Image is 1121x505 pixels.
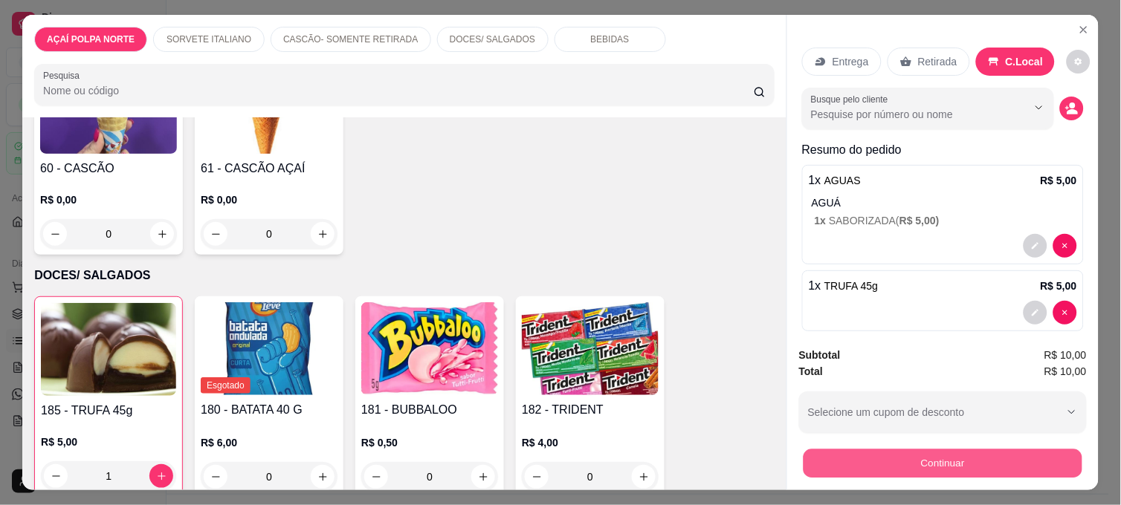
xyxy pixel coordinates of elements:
[1067,50,1091,74] button: decrease-product-quantity
[815,215,829,227] span: 1 x
[44,464,68,488] button: decrease-product-quantity
[1024,301,1047,325] button: decrease-product-quantity
[1044,363,1087,379] span: R$ 10,00
[1027,96,1051,120] button: Show suggestions
[799,391,1087,433] button: Selecione um cupom de desconto
[815,213,1077,228] p: SABORIZADA (
[167,33,251,45] p: SORVETE ITALIANO
[824,280,878,292] span: TRUFA 45g
[43,69,85,82] label: Pesquisa
[1053,234,1077,258] button: decrease-product-quantity
[1024,234,1047,258] button: decrease-product-quantity
[591,33,630,45] p: BEBIDAS
[40,160,177,177] h4: 60 - CASCÃO
[899,215,940,227] span: R$ 5,00 )
[34,267,775,284] p: DOCES/ SALGADOS
[522,401,659,419] h4: 182 - TRIDENT
[361,435,498,450] p: R$ 0,50
[522,435,659,450] p: R$ 4,00
[149,464,173,488] button: increase-product-quantity
[201,302,337,395] img: product-image
[41,402,176,420] h4: 185 - TRUFA 45g
[824,175,861,186] span: AGUAS
[201,435,337,450] p: R$ 6,00
[799,349,841,361] strong: Subtotal
[522,302,659,395] img: product-image
[811,93,894,105] label: Busque pelo cliente
[450,33,535,45] p: DOCES/ SALGADOS
[201,401,337,419] h4: 180 - BATATA 40 G
[1044,347,1087,363] span: R$ 10,00
[40,192,177,207] p: R$ 0,00
[1041,173,1077,188] p: R$ 5,00
[283,33,418,45] p: CASCÃO- SOMENTE RETIRADA
[809,172,861,189] p: 1 x
[201,377,251,394] span: Esgotado
[43,83,754,98] input: Pesquisa
[41,434,176,449] p: R$ 5,00
[471,465,495,489] button: increase-product-quantity
[632,465,656,489] button: increase-product-quantity
[41,303,176,396] img: product-image
[1072,18,1096,42] button: Close
[361,302,498,395] img: product-image
[201,160,337,177] h4: 61 - CASCÃO AÇAÍ
[1060,97,1084,120] button: decrease-product-quantity
[47,33,135,45] p: AÇAÍ POLPA NORTE
[1006,54,1044,69] p: C.Local
[804,449,1082,478] button: Continuar
[809,277,879,295] p: 1 x
[525,465,549,489] button: decrease-product-quantity
[204,465,227,489] button: decrease-product-quantity
[918,54,957,69] p: Retirada
[311,465,335,489] button: increase-product-quantity
[1053,301,1077,325] button: decrease-product-quantity
[802,141,1084,159] p: Resumo do pedido
[812,195,1077,210] p: AGUÁ
[833,54,869,69] p: Entrega
[799,365,823,377] strong: Total
[361,401,498,419] h4: 181 - BUBBALOO
[201,192,337,207] p: R$ 0,00
[1041,278,1077,293] p: R$ 5,00
[811,107,1004,122] input: Busque pelo cliente
[364,465,388,489] button: decrease-product-quantity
